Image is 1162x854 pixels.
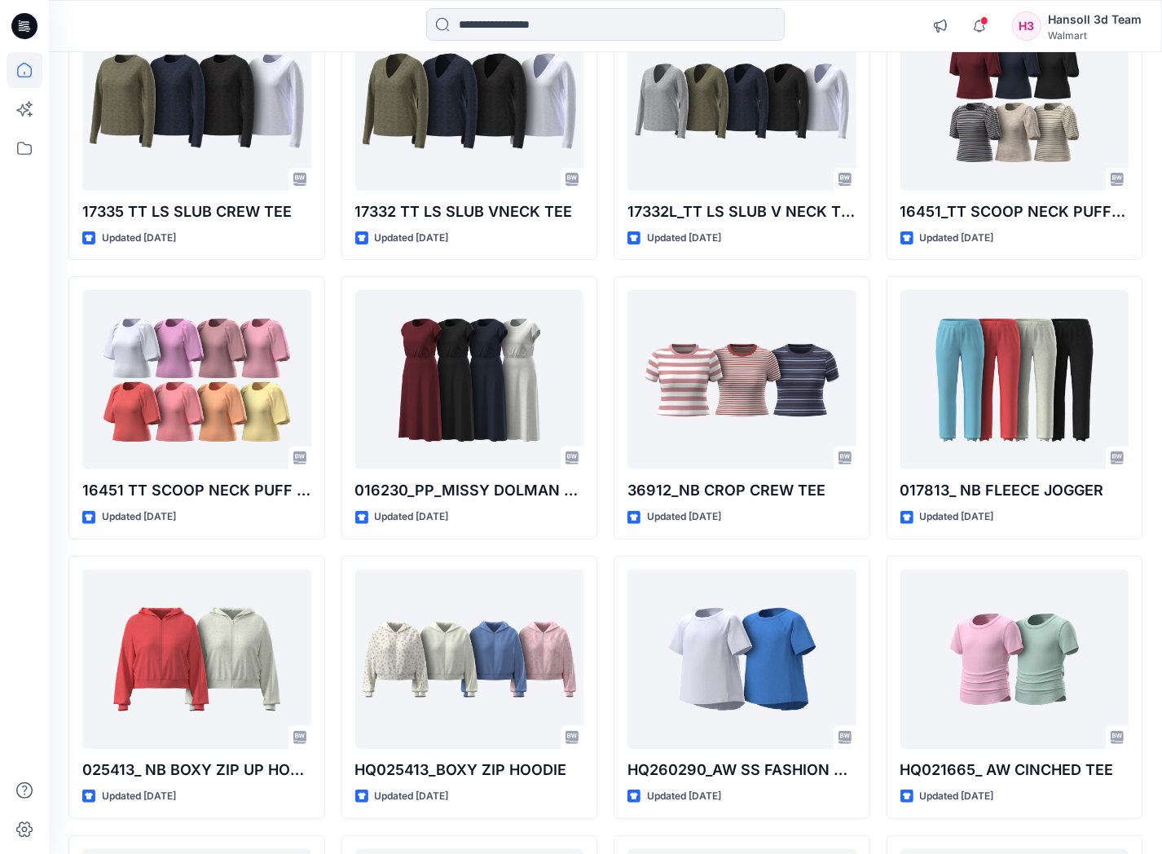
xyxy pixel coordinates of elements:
p: Updated [DATE] [102,788,176,805]
p: Updated [DATE] [375,230,449,247]
a: 16451 TT SCOOP NECK PUFF SS TEE [82,290,311,469]
a: 17332L_TT LS SLUB V NECK TEE [627,11,856,191]
p: 017813_ NB FLEECE JOGGER [900,479,1129,502]
a: HQ021665_ AW CINCHED TEE [900,570,1129,749]
a: 16451_TT SCOOP NECK PUFF SS TEE [900,11,1129,191]
p: Updated [DATE] [647,508,721,526]
p: Updated [DATE] [102,508,176,526]
div: H3 [1012,11,1041,41]
p: Updated [DATE] [375,788,449,805]
p: HQ260290_AW SS FASHION TEE [627,759,856,781]
a: HQ025413_BOXY ZIP HOODIE [355,570,584,749]
div: Walmart [1048,29,1142,42]
a: 17335 TT LS SLUB CREW TEE [82,11,311,191]
p: Updated [DATE] [920,508,994,526]
a: 17332 TT LS SLUB VNECK TEE [355,11,584,191]
p: HQ021665_ AW CINCHED TEE [900,759,1129,781]
p: Updated [DATE] [647,230,721,247]
a: 016230_PP_MISSY DOLMAN KNIT MIDI DRESS [355,290,584,469]
p: 16451_TT SCOOP NECK PUFF SS TEE [900,200,1129,223]
p: 36912_NB CROP CREW TEE [627,479,856,502]
a: 36912_NB CROP CREW TEE [627,290,856,469]
p: Updated [DATE] [920,788,994,805]
div: Hansoll 3d Team [1048,10,1142,29]
p: Updated [DATE] [375,508,449,526]
p: 16451 TT SCOOP NECK PUFF SS TEE [82,479,311,502]
a: 025413_ NB BOXY ZIP UP HOODIE [82,570,311,749]
p: 016230_PP_MISSY DOLMAN KNIT MIDI DRESS [355,479,584,502]
p: 17332 TT LS SLUB VNECK TEE [355,200,584,223]
p: Updated [DATE] [102,230,176,247]
p: Updated [DATE] [920,230,994,247]
p: Updated [DATE] [647,788,721,805]
a: 017813_ NB FLEECE JOGGER [900,290,1129,469]
p: 025413_ NB BOXY ZIP UP HOODIE [82,759,311,781]
a: HQ260290_AW SS FASHION TEE [627,570,856,749]
p: HQ025413_BOXY ZIP HOODIE [355,759,584,781]
p: 17332L_TT LS SLUB V NECK TEE [627,200,856,223]
p: 17335 TT LS SLUB CREW TEE [82,200,311,223]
